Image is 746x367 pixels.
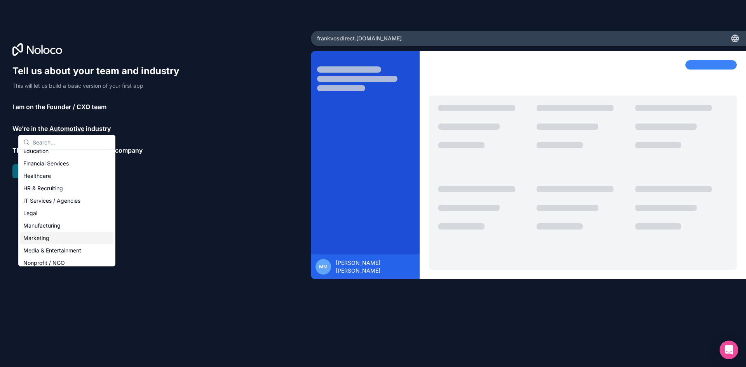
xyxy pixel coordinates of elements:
[12,102,45,111] span: I am on the
[20,145,113,157] div: Education
[19,150,115,266] div: Suggestions
[20,182,113,195] div: HR & Recruiting
[86,124,111,133] span: industry
[336,259,415,275] span: [PERSON_NAME] [PERSON_NAME]
[319,264,328,270] span: MM
[49,124,84,133] span: Automotive
[720,341,738,359] div: Open Intercom Messenger
[92,102,106,111] span: team
[20,244,113,257] div: Media & Entertainment
[33,135,110,149] input: Search...
[12,82,186,90] p: This will let us build a basic version of your first app
[12,124,48,133] span: We’re in the
[12,65,186,77] h1: Tell us about your team and industry
[47,102,90,111] span: Founder / CXO
[20,257,113,269] div: Nonprofit / NGO
[12,146,41,155] span: There are
[20,232,113,244] div: Marketing
[20,195,113,207] div: IT Services / Agencies
[20,170,113,182] div: Healthcare
[317,35,402,42] span: frankvosdirect .[DOMAIN_NAME]
[20,219,113,232] div: Manufacturing
[20,157,113,170] div: Financial Services
[20,207,113,219] div: Legal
